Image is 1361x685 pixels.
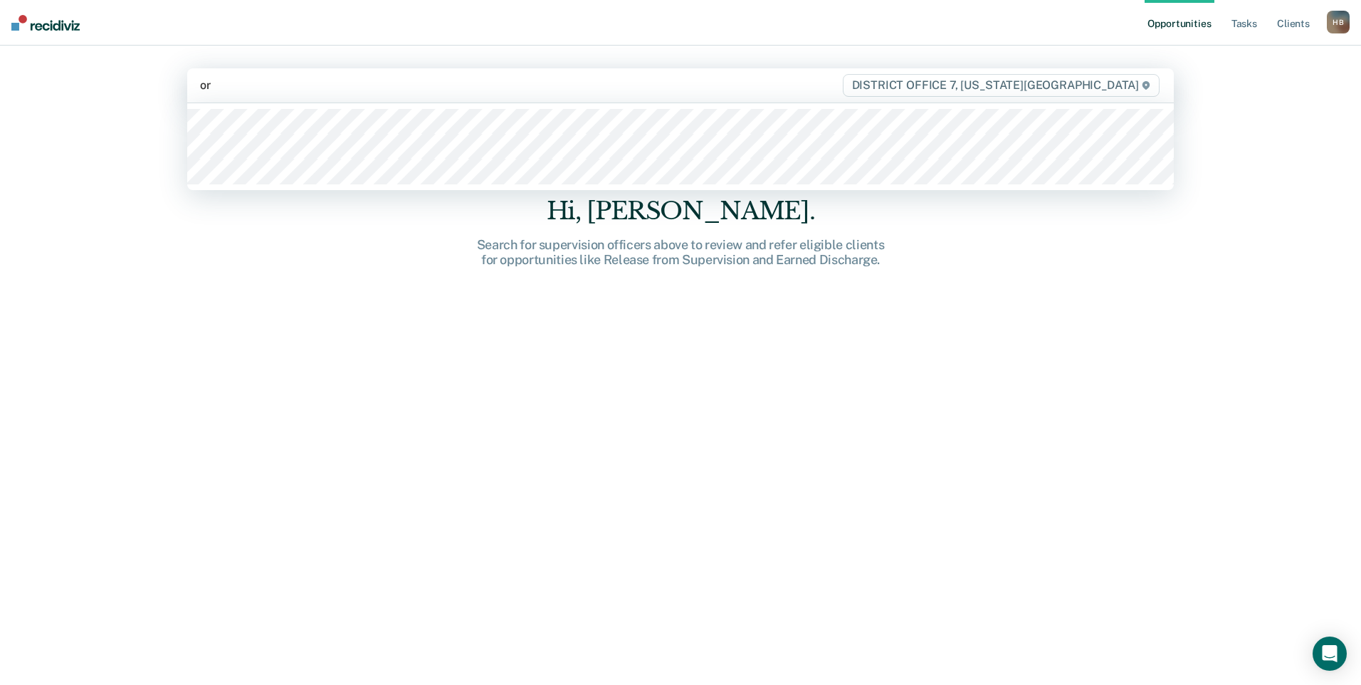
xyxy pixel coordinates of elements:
div: Search for supervision officers above to review and refer eligible clients for opportunities like... [453,237,908,268]
img: Recidiviz [11,15,80,31]
div: Open Intercom Messenger [1313,637,1347,671]
button: HB [1327,11,1350,33]
div: H B [1327,11,1350,33]
div: Hi, [PERSON_NAME]. [453,197,908,226]
span: DISTRICT OFFICE 7, [US_STATE][GEOGRAPHIC_DATA] [843,74,1160,97]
